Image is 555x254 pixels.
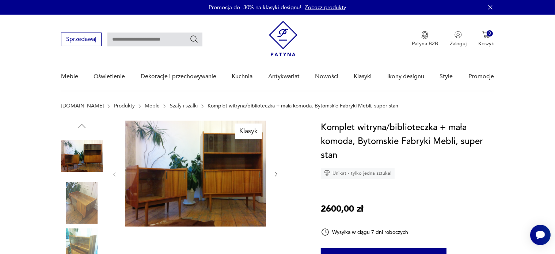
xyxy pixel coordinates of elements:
button: Sprzedawaj [61,33,102,46]
button: Patyna B2B [412,31,438,47]
a: Antykwariat [268,62,300,91]
a: Oświetlenie [94,62,125,91]
a: Zobacz produkty [305,4,346,11]
a: Nowości [315,62,338,91]
div: Unikat - tylko jedna sztuka! [321,168,395,179]
p: Patyna B2B [412,40,438,47]
a: Dekoracje i przechowywanie [141,62,216,91]
p: Promocja do -30% na klasyki designu! [209,4,301,11]
a: Sprzedawaj [61,37,102,42]
a: Meble [145,103,160,109]
img: Ikona diamentu [324,170,330,177]
iframe: Smartsupp widget button [530,225,551,245]
p: Koszyk [478,40,494,47]
img: Ikonka użytkownika [455,31,462,38]
img: Zdjęcie produktu Komplet witryna/biblioteczka + mała komoda, Bytomskie Fabryki Mebli, super stan [61,182,103,224]
img: Ikona medalu [421,31,429,39]
img: Ikona koszyka [482,31,490,38]
a: Klasyki [354,62,372,91]
img: Zdjęcie produktu Komplet witryna/biblioteczka + mała komoda, Bytomskie Fabryki Mebli, super stan [125,121,266,227]
div: Wysyłka w ciągu 7 dni roboczych [321,228,408,236]
button: Zaloguj [450,31,467,47]
p: 2600,00 zł [321,202,363,216]
div: 0 [487,30,493,37]
a: Szafy i szafki [170,103,198,109]
img: Zdjęcie produktu Komplet witryna/biblioteczka + mała komoda, Bytomskie Fabryki Mebli, super stan [61,135,103,177]
div: Klasyk [235,124,262,139]
h1: Komplet witryna/biblioteczka + mała komoda, Bytomskie Fabryki Mebli, super stan [321,121,494,162]
a: Meble [61,62,78,91]
a: Style [440,62,453,91]
p: Komplet witryna/biblioteczka + mała komoda, Bytomskie Fabryki Mebli, super stan [208,103,398,109]
button: Szukaj [190,35,198,43]
a: Ikony designu [387,62,424,91]
button: 0Koszyk [478,31,494,47]
a: Kuchnia [232,62,252,91]
p: Zaloguj [450,40,467,47]
a: Promocje [468,62,494,91]
img: Patyna - sklep z meblami i dekoracjami vintage [269,21,297,56]
a: [DOMAIN_NAME] [61,103,104,109]
a: Ikona medaluPatyna B2B [412,31,438,47]
a: Produkty [114,103,135,109]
